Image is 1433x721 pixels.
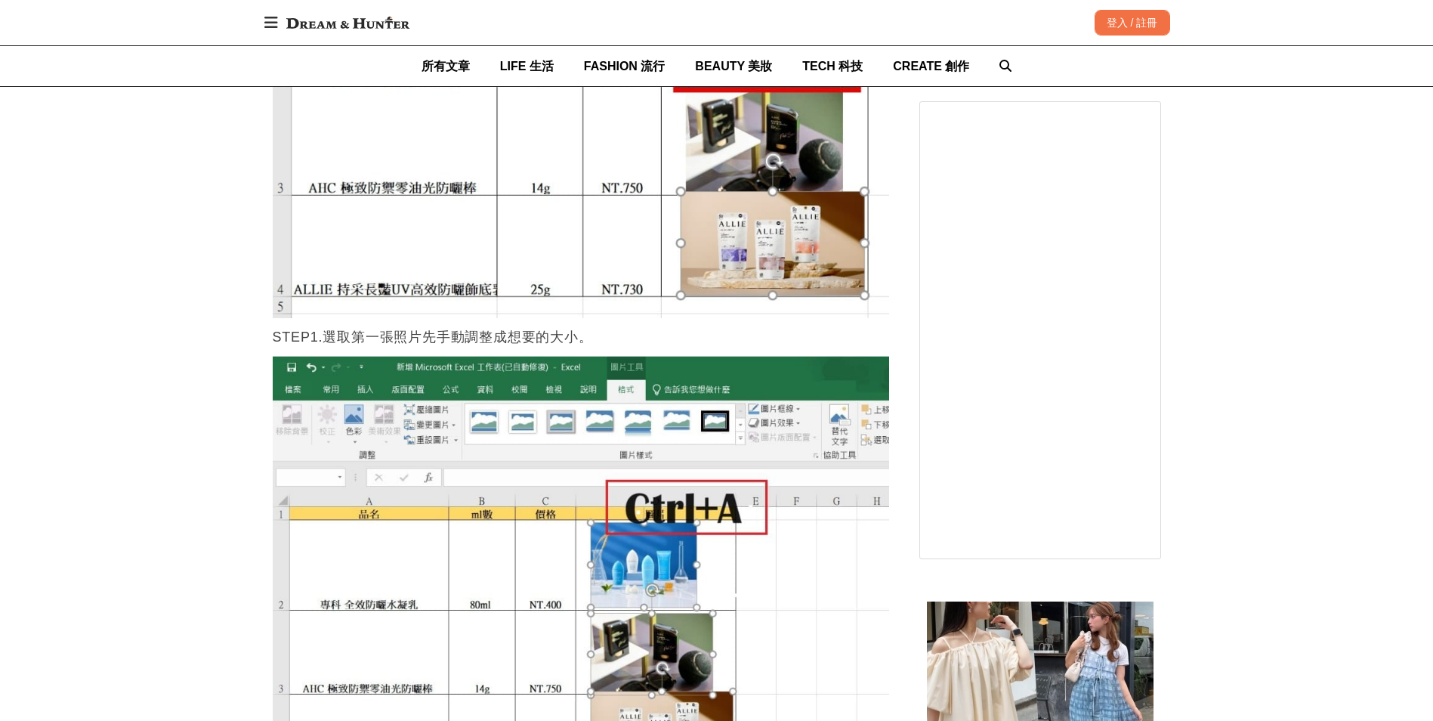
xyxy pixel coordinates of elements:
[422,46,470,86] a: 所有文章
[584,46,666,86] a: FASHION 流行
[273,326,889,348] p: STEP1.選取第一張照片先手動調整成想要的大小。
[500,46,554,86] a: LIFE 生活
[802,46,863,86] a: TECH 科技
[584,60,666,73] span: FASHION 流行
[1095,10,1170,36] div: 登入 / 註冊
[422,60,470,73] span: 所有文章
[695,60,772,73] span: BEAUTY 美妝
[802,60,863,73] span: TECH 科技
[695,46,772,86] a: BEAUTY 美妝
[893,46,969,86] a: CREATE 創作
[279,9,417,36] img: Dream & Hunter
[893,60,969,73] span: CREATE 創作
[500,60,554,73] span: LIFE 生活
